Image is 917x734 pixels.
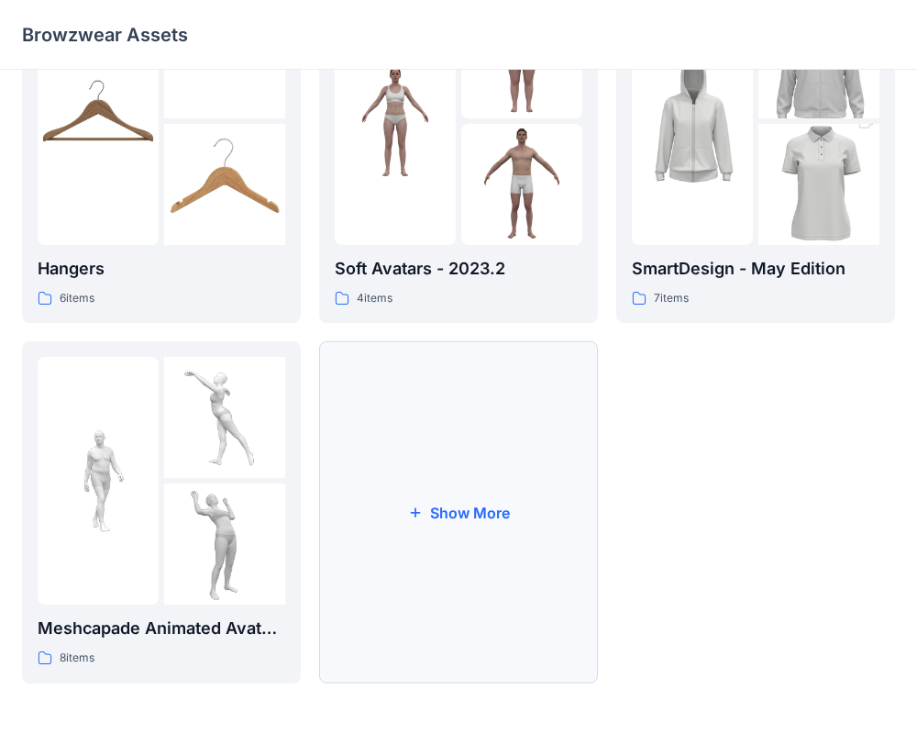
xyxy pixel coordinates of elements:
[654,289,689,308] p: 7 items
[164,357,285,478] img: folder 2
[632,30,753,212] img: folder 1
[38,616,285,641] p: Meshcapade Animated Avatars
[319,341,598,684] button: Show More
[164,124,285,245] img: folder 3
[357,289,392,308] p: 4 items
[335,61,456,182] img: folder 1
[38,256,285,282] p: Hangers
[335,256,582,282] p: Soft Avatars - 2023.2
[22,341,301,684] a: folder 1folder 2folder 3Meshcapade Animated Avatars8items
[60,289,94,308] p: 6 items
[60,649,94,668] p: 8 items
[38,61,159,182] img: folder 1
[461,124,582,245] img: folder 3
[164,484,285,605] img: folder 3
[758,94,879,275] img: folder 3
[38,420,159,541] img: folder 1
[632,256,879,282] p: SmartDesign - May Edition
[22,22,188,48] p: Browzwear Assets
